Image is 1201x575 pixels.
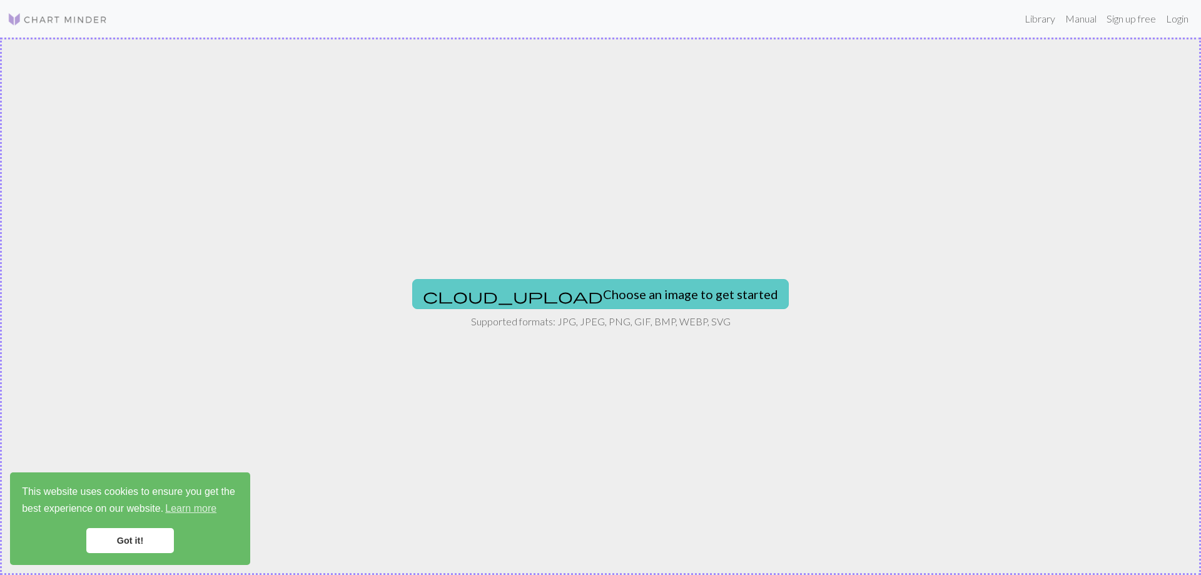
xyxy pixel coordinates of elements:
[1020,6,1060,31] a: Library
[1161,6,1193,31] a: Login
[471,314,731,329] p: Supported formats: JPG, JPEG, PNG, GIF, BMP, WEBP, SVG
[1060,6,1102,31] a: Manual
[22,484,238,518] span: This website uses cookies to ensure you get the best experience on our website.
[163,499,218,518] a: learn more about cookies
[86,528,174,553] a: dismiss cookie message
[423,287,603,305] span: cloud_upload
[1102,6,1161,31] a: Sign up free
[8,12,108,27] img: Logo
[10,472,250,565] div: cookieconsent
[412,279,789,309] button: Choose an image to get started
